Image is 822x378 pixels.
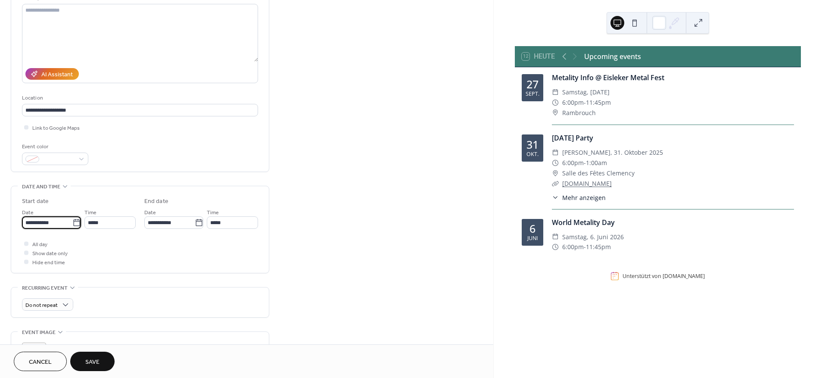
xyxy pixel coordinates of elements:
span: Save [85,358,100,367]
div: Sept. [526,91,539,97]
div: Event color [22,142,87,151]
span: Samstag, 6. Juni 2026 [562,232,624,242]
span: Rambrouch [562,108,596,118]
span: Date [144,208,156,217]
div: Juni [527,236,538,241]
span: 11:45pm [586,242,611,252]
div: AI Assistant [41,70,73,79]
a: [DATE] Party [552,133,593,143]
span: Time [207,208,219,217]
span: Cancel [29,358,52,367]
div: ​ [552,147,559,158]
div: Metality Info @ Eisleker Metal Fest [552,72,794,83]
span: Date [22,208,34,217]
div: 31 [526,139,539,150]
a: [DOMAIN_NAME] [562,179,612,187]
span: 6:00pm [562,158,584,168]
span: Mehr anzeigen [562,193,606,202]
span: 6:00pm [562,242,584,252]
div: Unterstützt von [623,272,705,280]
span: - [584,97,586,108]
span: 6:00pm [562,97,584,108]
button: ​Mehr anzeigen [552,193,606,202]
span: 1:00am [586,158,607,168]
div: ​ [552,232,559,242]
div: ​ [552,178,559,189]
span: - [584,158,586,168]
div: ; [22,343,46,367]
div: Okt. [526,152,539,157]
div: ​ [552,193,559,202]
div: World Metality Day [552,217,794,228]
span: [PERSON_NAME], 31. Oktober 2025 [562,147,663,158]
button: AI Assistant [25,68,79,80]
div: ​ [552,168,559,178]
div: ​ [552,87,559,97]
div: Location [22,94,256,103]
span: All day [32,240,47,249]
span: Salle des Fêtes Clemency [562,168,635,178]
div: ​ [552,158,559,168]
div: ​ [552,97,559,108]
a: [DOMAIN_NAME] [663,272,705,280]
div: End date [144,197,168,206]
span: Samstag, [DATE] [562,87,610,97]
span: Link to Google Maps [32,124,80,133]
span: 11:45pm [586,97,611,108]
div: Upcoming events [584,51,641,62]
button: Cancel [14,352,67,371]
span: Show date only [32,249,68,258]
span: Date and time [22,182,60,191]
span: Do not repeat [25,300,58,310]
span: Event image [22,328,56,337]
div: ​ [552,242,559,252]
span: Time [84,208,97,217]
span: Hide end time [32,258,65,267]
button: Save [70,352,115,371]
span: - [584,242,586,252]
div: Start date [22,197,49,206]
div: 27 [526,79,539,90]
div: 6 [529,223,536,234]
span: Recurring event [22,284,68,293]
div: ​ [552,108,559,118]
